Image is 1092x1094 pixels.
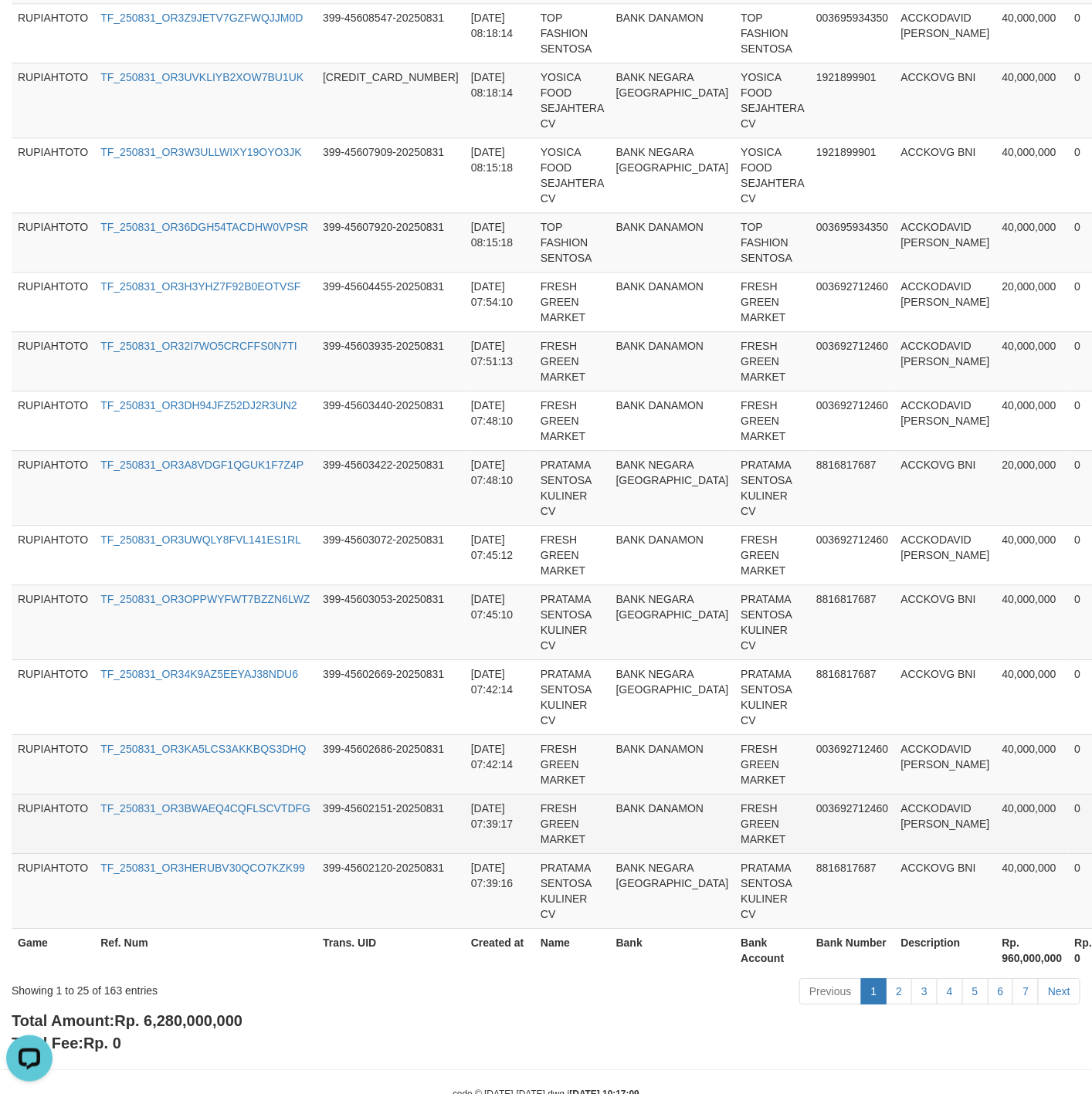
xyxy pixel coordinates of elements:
[100,12,303,24] a: TF_250831_OR3Z9JETV7GZFWQJJM0D
[317,853,465,928] td: 399-45602120-20250831
[100,221,308,233] a: TF_250831_OR36DGH54TACDHW0VPSR
[734,734,810,794] td: FRESH GREEN MARKET
[734,584,810,659] td: PRATAMA SENTOSA KULINER CV
[810,525,894,584] td: 003692712460
[100,340,297,352] a: TF_250831_OR32I7WO5CRCFFS0N7TI
[534,584,610,659] td: PRATAMA SENTOSA KULINER CV
[317,794,465,853] td: 399-45602151-20250831
[810,734,894,794] td: 003692712460
[465,853,534,928] td: [DATE] 07:39:16
[12,977,443,998] div: Showing 1 to 25 of 163 entries
[465,212,534,272] td: [DATE] 08:15:18
[734,63,810,137] td: YOSICA FOOD SEJAHTERA CV
[734,853,810,928] td: PRATAMA SENTOSA KULINER CV
[996,584,1069,659] td: 40,000,000
[12,212,94,272] td: RUPIAHTOTO
[534,331,610,391] td: FRESH GREEN MARKET
[12,853,94,928] td: RUPIAHTOTO
[534,391,610,450] td: FRESH GREEN MARKET
[317,659,465,734] td: 399-45602669-20250831
[465,659,534,734] td: [DATE] 07:42:14
[810,659,894,734] td: 8816817687
[114,1012,242,1029] span: Rp. 6,280,000,000
[12,584,94,659] td: RUPIAHTOTO
[610,584,735,659] td: BANK NEGARA [GEOGRAPHIC_DATA]
[996,272,1069,331] td: 20,000,000
[734,331,810,391] td: FRESH GREEN MARKET
[996,212,1069,272] td: 40,000,000
[100,533,301,546] a: TF_250831_OR3UWQLY8FVL141ES1RL
[534,928,610,972] th: Name
[1012,978,1039,1004] a: 7
[895,853,996,928] td: ACCKOVG BNI
[734,525,810,584] td: FRESH GREEN MARKET
[534,137,610,212] td: YOSICA FOOD SEJAHTERA CV
[12,272,94,331] td: RUPIAHTOTO
[895,212,996,272] td: ACCKODAVID [PERSON_NAME]
[895,137,996,212] td: ACCKOVG BNI
[610,391,735,450] td: BANK DANAMON
[465,391,534,450] td: [DATE] 07:48:10
[317,272,465,331] td: 399-45604455-20250831
[12,794,94,853] td: RUPIAHTOTO
[610,734,735,794] td: BANK DANAMON
[610,63,735,137] td: BANK NEGARA [GEOGRAPHIC_DATA]
[996,450,1069,525] td: 20,000,000
[100,280,300,293] a: TF_250831_OR3H3YHZ7F92B0EOTVSF
[100,743,306,755] a: TF_250831_OR3KA5LCS3AKKBQS3DHQ
[100,459,304,471] a: TF_250831_OR3A8VDGF1QGUK1F7Z4P
[895,272,996,331] td: ACCKODAVID [PERSON_NAME]
[734,137,810,212] td: YOSICA FOOD SEJAHTERA CV
[810,63,894,137] td: 1921899901
[810,137,894,212] td: 1921899901
[465,331,534,391] td: [DATE] 07:51:13
[895,584,996,659] td: ACCKOVG BNI
[610,659,735,734] td: BANK NEGARA [GEOGRAPHIC_DATA]
[317,734,465,794] td: 399-45602686-20250831
[12,928,94,972] th: Game
[12,1012,242,1029] b: Total Amount:
[610,3,735,63] td: BANK DANAMON
[962,978,989,1004] a: 5
[317,584,465,659] td: 399-45603053-20250831
[996,525,1069,584] td: 40,000,000
[734,3,810,63] td: TOP FASHION SENTOSA
[317,450,465,525] td: 399-45603422-20250831
[799,978,861,1004] a: Previous
[465,928,534,972] th: Created at
[534,450,610,525] td: PRATAMA SENTOSA KULINER CV
[734,659,810,734] td: PRATAMA SENTOSA KULINER CV
[610,137,735,212] td: BANK NEGARA [GEOGRAPHIC_DATA]
[534,659,610,734] td: PRATAMA SENTOSA KULINER CV
[6,6,53,52] button: Open LiveChat chat widget
[465,525,534,584] td: [DATE] 07:45:12
[1038,978,1080,1004] a: Next
[810,928,894,972] th: Bank Number
[810,450,894,525] td: 8816817687
[810,853,894,928] td: 8816817687
[465,584,534,659] td: [DATE] 07:45:10
[996,331,1069,391] td: 40,000,000
[810,3,894,63] td: 003695934350
[94,928,317,972] th: Ref. Num
[12,450,94,525] td: RUPIAHTOTO
[317,63,465,137] td: [CREDIT_CARD_NUMBER]
[317,928,465,972] th: Trans. UID
[12,525,94,584] td: RUPIAHTOTO
[895,794,996,853] td: ACCKODAVID [PERSON_NAME]
[895,734,996,794] td: ACCKODAVID [PERSON_NAME]
[895,450,996,525] td: ACCKOVG BNI
[465,137,534,212] td: [DATE] 08:15:18
[610,928,735,972] th: Bank
[810,331,894,391] td: 003692712460
[465,272,534,331] td: [DATE] 07:54:10
[996,659,1069,734] td: 40,000,000
[100,593,310,605] a: TF_250831_OR3OPPWYFWT7BZZN6LWZ
[610,794,735,853] td: BANK DANAMON
[734,450,810,525] td: PRATAMA SENTOSA KULINER CV
[317,391,465,450] td: 399-45603440-20250831
[996,853,1069,928] td: 40,000,000
[996,63,1069,137] td: 40,000,000
[734,272,810,331] td: FRESH GREEN MARKET
[100,399,297,412] a: TF_250831_OR3DH94JFZ52DJ2R3UN2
